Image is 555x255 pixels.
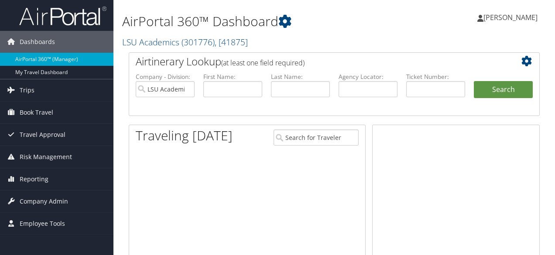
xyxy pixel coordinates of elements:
label: Last Name: [271,72,330,81]
span: Employee Tools [20,213,65,235]
h1: AirPortal 360™ Dashboard [122,12,405,31]
label: Agency Locator: [339,72,397,81]
button: Search [474,81,533,99]
span: , [ 41875 ] [215,36,248,48]
span: Dashboards [20,31,55,53]
h2: Airtinerary Lookup [136,54,499,69]
span: Company Admin [20,190,68,212]
span: Trips [20,79,34,101]
span: (at least one field required) [221,58,305,68]
label: Company - Division: [136,72,195,81]
span: Reporting [20,168,48,190]
span: Book Travel [20,102,53,123]
span: ( 301776 ) [182,36,215,48]
label: Ticket Number: [406,72,465,81]
label: First Name: [203,72,262,81]
img: airportal-logo.png [19,6,106,26]
span: Risk Management [20,146,72,168]
span: Travel Approval [20,124,65,146]
h1: Traveling [DATE] [136,126,233,145]
input: Search for Traveler [274,129,359,146]
a: LSU Academics [122,36,248,48]
a: [PERSON_NAME] [477,4,546,31]
span: [PERSON_NAME] [483,13,538,22]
